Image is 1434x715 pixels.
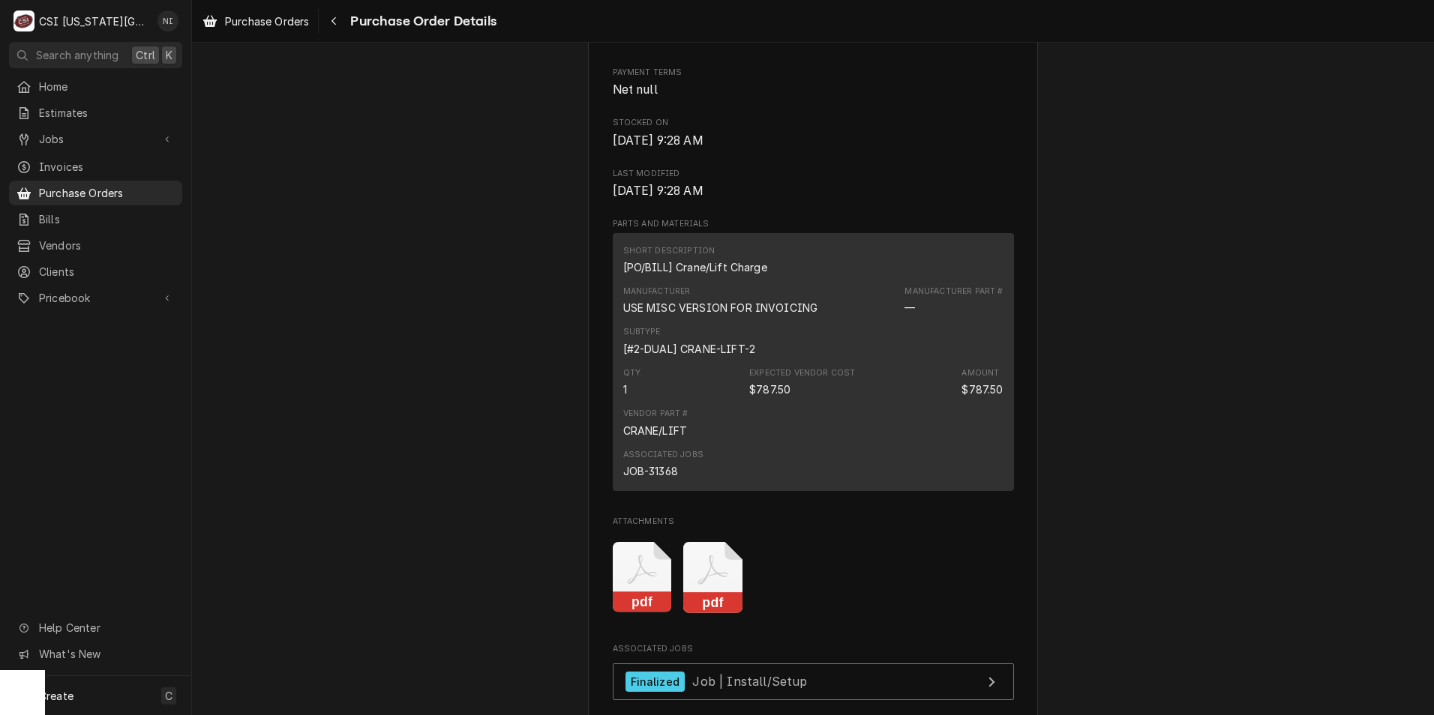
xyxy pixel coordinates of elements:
[613,133,703,148] span: [DATE] 9:28 AM
[39,646,173,662] span: What's New
[39,79,175,94] span: Home
[692,674,807,689] span: Job | Install/Setup
[157,10,178,31] div: NI
[623,367,643,397] div: Quantity
[613,218,1014,230] span: Parts and Materials
[613,182,1014,200] span: Last Modified
[623,326,661,338] div: Subtype
[157,10,178,31] div: Nate Ingram's Avatar
[613,643,1014,708] div: Associated Jobs
[136,47,155,63] span: Ctrl
[613,542,672,613] button: pdf
[623,449,703,461] div: Associated Jobs
[9,74,182,99] a: Home
[322,9,346,33] button: Navigate back
[961,367,999,379] div: Amount
[623,286,818,316] div: Manufacturer
[613,117,1014,129] span: Stocked On
[613,67,1014,99] div: Payment Terms
[613,663,1014,700] a: View Job
[613,168,1014,200] div: Last Modified
[623,367,643,379] div: Qty.
[9,207,182,232] a: Bills
[39,238,175,253] span: Vendors
[225,13,309,29] span: Purchase Orders
[623,245,715,257] div: Short Description
[39,211,175,227] span: Bills
[346,11,496,31] span: Purchase Order Details
[13,10,34,31] div: CSI Kansas City's Avatar
[9,233,182,258] a: Vendors
[613,67,1014,79] span: Payment Terms
[9,259,182,284] a: Clients
[904,300,915,316] div: Part Number
[39,105,175,121] span: Estimates
[613,516,1014,624] div: Attachments
[904,286,1003,316] div: Part Number
[623,341,756,357] div: Subtype
[613,132,1014,150] span: Stocked On
[9,286,182,310] a: Go to Pricebook
[683,542,742,613] button: pdf
[623,408,688,420] div: Vendor Part #
[623,259,767,275] div: Short Description
[9,181,182,205] a: Purchase Orders
[623,381,627,397] div: Quantity
[196,9,315,34] a: Purchase Orders
[9,127,182,151] a: Go to Jobs
[904,286,1003,298] div: Manufacturer Part #
[39,185,175,201] span: Purchase Orders
[613,82,658,97] span: Net null
[39,290,152,306] span: Pricebook
[9,615,182,640] a: Go to Help Center
[625,672,685,692] div: Finalized
[613,81,1014,99] span: Payment Terms
[613,516,1014,528] span: Attachments
[39,131,152,147] span: Jobs
[166,47,172,63] span: K
[613,117,1014,149] div: Stocked On
[961,381,1003,397] div: Amount
[623,326,756,356] div: Subtype
[623,423,688,438] div: CRANE/LIFT
[749,367,855,379] div: Expected Vendor Cost
[39,620,173,636] span: Help Center
[9,42,182,68] button: Search anythingCtrlK
[623,245,767,275] div: Short Description
[613,233,1014,491] div: Line Item
[39,264,175,280] span: Clients
[749,367,855,397] div: Expected Vendor Cost
[613,218,1014,497] div: Parts and Materials
[623,463,678,479] div: JOB-31368
[13,10,34,31] div: C
[613,643,1014,655] span: Associated Jobs
[623,286,691,298] div: Manufacturer
[165,688,172,704] span: C
[36,47,118,63] span: Search anything
[39,690,73,702] span: Create
[613,233,1014,498] div: Parts and Materials List
[613,531,1014,625] span: Attachments
[39,13,149,29] div: CSI [US_STATE][GEOGRAPHIC_DATA]
[9,100,182,125] a: Estimates
[749,381,790,397] div: Expected Vendor Cost
[9,642,182,666] a: Go to What's New
[613,184,703,198] span: [DATE] 9:28 AM
[961,367,1003,397] div: Amount
[623,300,818,316] div: Manufacturer
[613,168,1014,180] span: Last Modified
[9,154,182,179] a: Invoices
[39,159,175,175] span: Invoices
